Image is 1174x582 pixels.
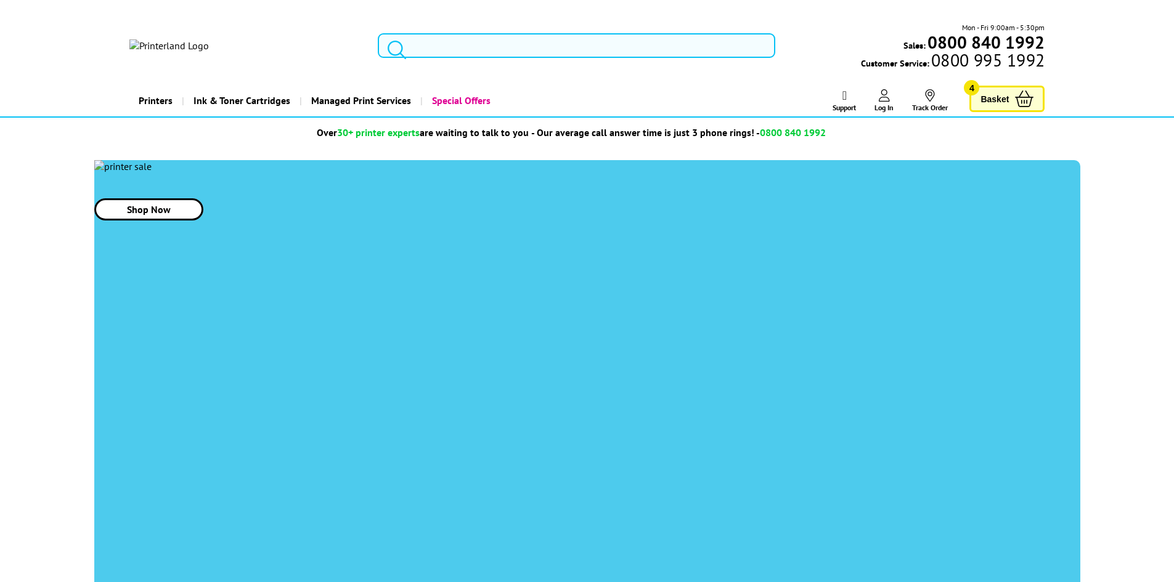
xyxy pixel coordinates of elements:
span: 0800 840 1992 [760,126,826,139]
img: printer sale [94,160,152,172]
span: Customer Service: [861,54,1045,69]
a: Shop Now [94,198,203,220]
a: Printers [129,85,182,116]
span: - Our average call answer time is just 3 phone rings! - [531,126,826,139]
a: Ink & Toner Cartridges [182,85,300,116]
span: Ink & Toner Cartridges [194,85,290,116]
span: 30+ printer experts [337,126,420,139]
a: Managed Print Services [300,85,420,116]
span: Basket [980,91,1009,107]
img: Printerland Logo [129,39,209,52]
a: Special Offers [420,85,500,116]
a: Track Order [912,89,948,112]
span: 4 [964,80,979,95]
a: Basket 4 [969,86,1045,112]
span: Mon - Fri 9:00am - 5:30pm [962,22,1045,33]
span: Support [833,103,856,112]
a: Support [833,89,856,112]
span: 0800 995 1992 [929,54,1045,66]
a: Printerland Logo [129,39,363,52]
span: Log In [874,103,894,112]
a: Log In [874,89,894,112]
a: 0800 840 1992 [926,36,1045,48]
b: 0800 840 1992 [927,31,1045,54]
span: Sales: [903,39,926,51]
span: Over are waiting to talk to you [317,126,529,139]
